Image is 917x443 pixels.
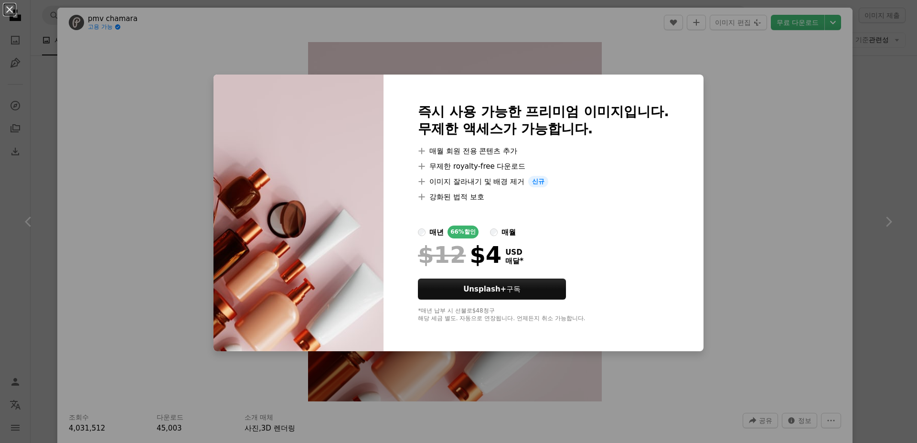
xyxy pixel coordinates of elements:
[501,227,516,238] div: 매월
[418,242,466,267] span: $12
[418,307,669,323] div: *매년 납부 시 선불로 $48 청구 해당 세금 별도. 자동으로 연장됩니다. 언제든지 취소 가능합니다.
[213,75,384,351] img: photo-1631730486572-226d1f595b68
[528,176,548,187] span: 신규
[418,242,501,267] div: $4
[418,161,669,172] li: 무제한 royalty-free 다운로드
[418,279,566,300] button: Unsplash+구독
[448,226,479,238] div: 66% 할인
[463,285,506,293] strong: Unsplash+
[418,103,669,138] h2: 즉시 사용 가능한 프리미엄 이미지입니다. 무제한 액세스가 가능합니다.
[418,228,426,236] input: 매년66%할인
[490,228,498,236] input: 매월
[418,191,669,203] li: 강화된 법적 보호
[418,145,669,157] li: 매월 회원 전용 콘텐츠 추가
[418,176,669,187] li: 이미지 잘라내기 및 배경 제거
[505,248,523,257] span: USD
[429,227,444,238] div: 매년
